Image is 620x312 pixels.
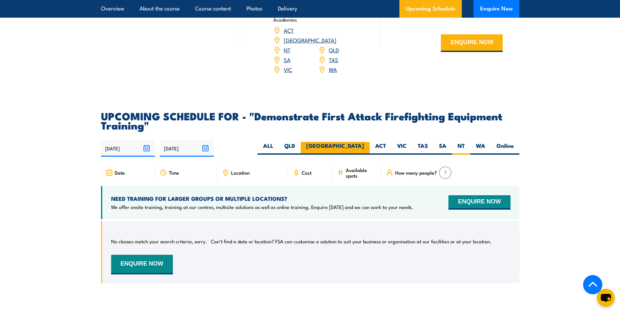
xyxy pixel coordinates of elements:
label: [GEOGRAPHIC_DATA] [301,142,370,155]
label: NT [452,142,470,155]
span: Location [231,170,250,175]
label: ALL [258,142,279,155]
a: VIC [284,65,292,73]
button: ENQUIRE NOW [441,34,503,52]
h2: UPCOMING SCHEDULE FOR - "Demonstrate First Attack Firefighting Equipment Training" [101,111,519,130]
span: How many people? [395,170,437,175]
span: Time [169,170,179,175]
h4: NEED TRAINING FOR LARGER GROUPS OR MULTIPLE LOCATIONS? [111,195,413,202]
p: No classes match your search criteria, sorry. [111,238,207,245]
a: ACT [284,26,294,34]
label: TAS [412,142,433,155]
a: SA [284,56,291,63]
p: Can’t find a date or location? FSA can customise a solution to suit your business or organisation... [211,238,492,245]
a: WA [329,65,337,73]
label: WA [470,142,491,155]
label: QLD [279,142,301,155]
a: [GEOGRAPHIC_DATA] [284,36,336,44]
p: We offer onsite training, training at our centres, multisite solutions as well as online training... [111,204,413,210]
span: Cost [302,170,311,175]
label: Online [491,142,519,155]
span: Date [115,170,125,175]
input: From date [101,140,155,157]
button: chat-button [597,289,615,307]
label: ACT [370,142,392,155]
button: ENQUIRE NOW [448,195,510,210]
input: To date [160,140,214,157]
a: QLD [329,46,339,54]
label: SA [433,142,452,155]
button: ENQUIRE NOW [111,255,173,274]
span: Available spots [346,167,377,178]
a: NT [284,46,291,54]
a: TAS [329,56,338,63]
label: VIC [392,142,412,155]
